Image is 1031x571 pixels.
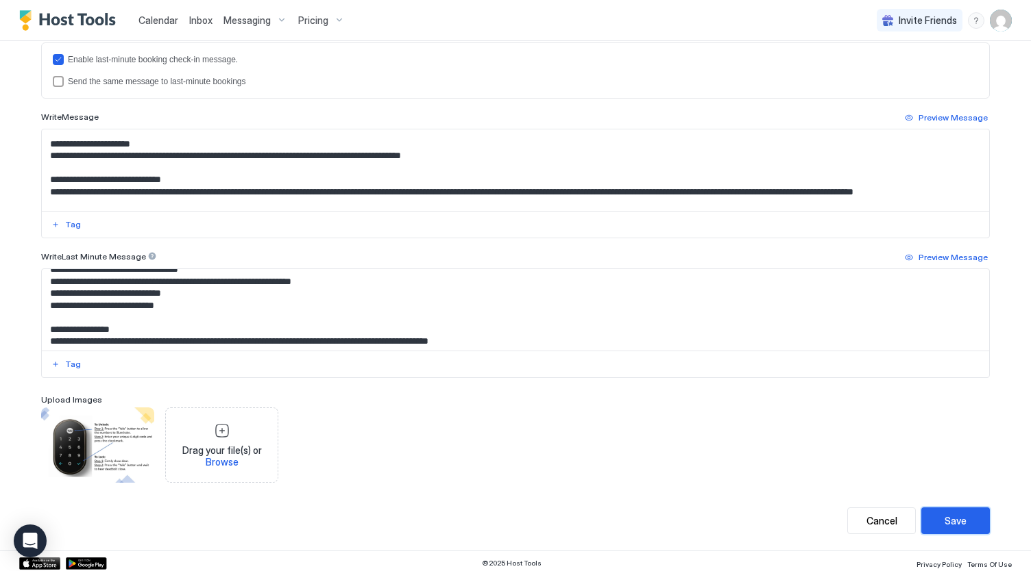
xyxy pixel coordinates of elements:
div: lastMinuteMessageIsTheSame [53,76,978,87]
div: Cancel [866,513,897,528]
div: View image [41,407,154,483]
div: Save [945,513,967,528]
span: Browse [206,456,239,468]
button: Preview Message [903,249,990,266]
span: Privacy Policy [917,560,962,568]
div: lastMinuteMessageEnabled [53,54,978,65]
a: Privacy Policy [917,556,962,570]
div: User profile [990,10,1012,31]
div: Send the same message to last-minute bookings [68,77,978,86]
span: Terms Of Use [967,560,1012,568]
span: © 2025 Host Tools [482,559,542,568]
button: Tag [49,356,83,372]
span: Calendar [138,14,178,26]
div: Open Intercom Messenger [14,524,47,557]
a: Calendar [138,13,178,27]
div: Tag [65,358,81,370]
span: Pricing [298,14,328,27]
a: Google Play Store [66,557,107,570]
span: Write Last Minute Message [41,251,146,262]
div: menu [968,12,984,29]
textarea: Input Field [42,269,990,351]
div: Preview Message [919,112,988,124]
span: Inbox [189,14,213,26]
a: Inbox [189,13,213,27]
a: Terms Of Use [967,556,1012,570]
span: Messaging [223,14,271,27]
button: Tag [49,216,83,233]
button: Save [921,507,990,534]
textarea: Input Field [42,129,990,211]
button: Preview Message [903,110,990,126]
span: Upload Images [41,394,102,405]
a: Host Tools Logo [19,10,122,31]
span: Write Message [41,112,99,122]
div: Tag [65,218,81,231]
span: Invite Friends [899,14,957,27]
a: App Store [19,557,60,570]
div: Enable last-minute booking check-in message. [68,55,978,64]
span: Drag your file(s) or [171,444,272,468]
button: Cancel [847,507,916,534]
div: Preview Message [919,251,988,264]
